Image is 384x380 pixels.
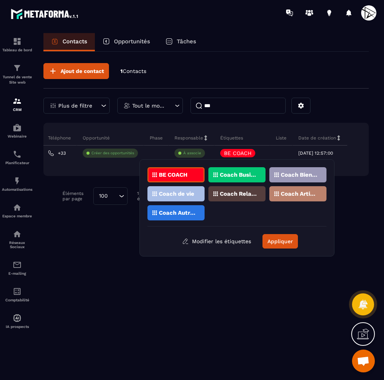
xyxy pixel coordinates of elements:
p: Webinaire [2,134,32,138]
span: Ajout de contact [61,67,104,75]
img: automations [13,203,22,212]
a: accountantaccountantComptabilité [2,281,32,308]
p: Plus de filtre [58,103,92,108]
a: automationsautomationsAutomatisations [2,171,32,197]
button: Ajout de contact [43,63,109,79]
p: À associe [183,150,201,156]
img: accountant [13,287,22,296]
p: E-mailing [2,271,32,275]
p: Téléphone [48,135,71,141]
p: Planificateur [2,161,32,165]
p: Contacts [62,38,87,45]
a: +33 [48,150,66,156]
p: Coach Bien-être / Santé [281,172,318,177]
button: Modifier les étiquettes [176,234,257,248]
p: BE COACH [159,172,187,177]
span: Contacts [123,68,146,74]
p: Tâches [177,38,196,45]
a: emailemailE-mailing [2,255,32,281]
a: formationformationTunnel de vente Site web [2,58,32,91]
p: Comptabilité [2,298,32,302]
p: Coach Business [220,172,257,177]
p: Créer des opportunités [91,150,134,156]
p: Phase [150,135,163,141]
p: Opportunités [114,38,150,45]
p: 1-1 sur 1 éléments [137,191,163,201]
img: scheduler [13,150,22,159]
input: Search for option [110,192,117,200]
img: logo [11,7,79,21]
p: IA prospects [2,325,32,329]
a: formationformationCRM [2,91,32,117]
p: 1 [120,68,146,75]
img: formation [13,97,22,106]
img: automations [13,123,22,132]
p: Coach Relations [220,191,257,196]
p: Tableau de bord [2,48,32,52]
div: Ouvrir le chat [352,350,375,372]
p: [DATE] 12:57:00 [298,150,333,156]
img: formation [13,63,22,73]
a: Opportunités [95,33,158,51]
div: Search for option [93,187,128,205]
p: Automatisations [2,187,32,192]
a: automationsautomationsEspace membre [2,197,32,224]
a: schedulerschedulerPlanificateur [2,144,32,171]
a: Tâches [158,33,204,51]
p: Coach Autres [159,210,196,215]
p: Éléments par page [62,191,90,201]
p: Tout le monde [132,103,166,108]
p: Responsable [174,135,203,141]
p: Étiquettes [220,135,243,141]
img: automations [13,313,22,323]
img: automations [13,176,22,185]
p: Opportunité [83,135,110,141]
p: Liste [276,135,286,141]
img: formation [13,37,22,46]
button: Appliquer [262,234,298,249]
img: email [13,260,22,269]
p: Date de création [298,135,336,141]
span: 100 [96,192,110,200]
p: CRM [2,108,32,112]
a: social-networksocial-networkRéseaux Sociaux [2,224,32,255]
a: automationsautomationsWebinaire [2,117,32,144]
p: Coach Artistique [281,191,318,196]
p: Coach de vie [159,191,194,196]
p: Tunnel de vente Site web [2,74,32,85]
a: Contacts [43,33,95,51]
a: formationformationTableau de bord [2,31,32,58]
p: BE COACH [224,150,251,156]
p: Réseaux Sociaux [2,241,32,249]
img: social-network [13,230,22,239]
p: Espace membre [2,214,32,218]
